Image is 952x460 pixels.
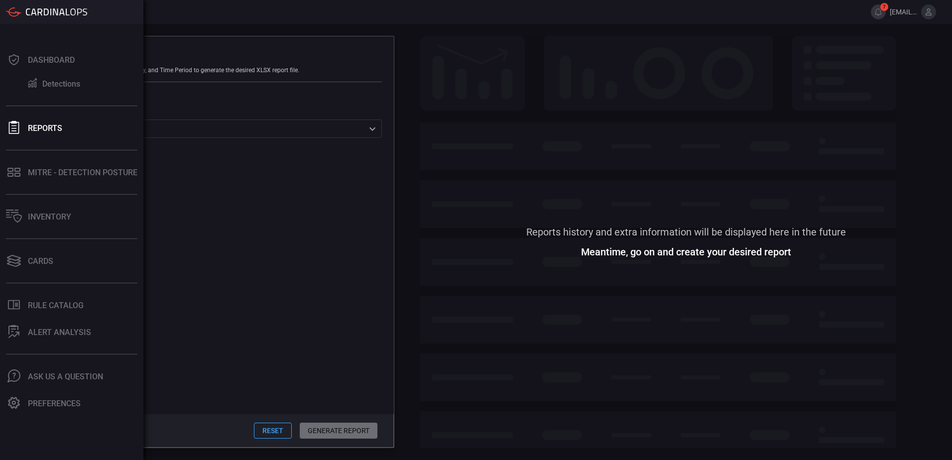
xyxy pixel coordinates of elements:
div: Reports [28,123,62,133]
div: Select Report type, Report Category, and Time Period to generate the desired XLSX report file. [52,67,382,74]
div: MITRE - Detection Posture [28,168,137,177]
button: 7 [871,4,886,19]
span: [EMAIL_ADDRESS][DOMAIN_NAME] [890,8,917,16]
div: Report Type [52,106,382,114]
div: Generate Report [52,48,382,59]
div: Inventory [28,212,71,222]
div: Ask Us A Question [28,372,103,381]
div: Preferences [28,399,81,408]
div: Detections [42,79,80,89]
div: Rule Catalog [28,301,84,310]
div: ALERT ANALYSIS [28,328,91,337]
div: Cards [28,256,53,266]
button: Reset [254,423,292,439]
span: 7 [880,3,888,11]
div: Meantime, go on and create your desired report [581,248,791,256]
div: Reports history and extra information will be displayed here in the future [526,228,846,236]
div: Dashboard [28,55,75,65]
